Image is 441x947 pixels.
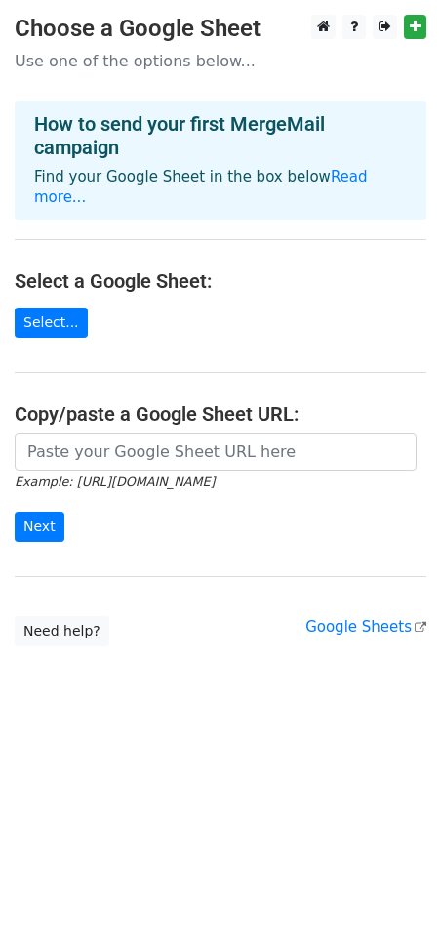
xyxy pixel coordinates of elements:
h3: Choose a Google Sheet [15,15,426,43]
a: Need help? [15,616,109,646]
input: Paste your Google Sheet URL here [15,433,417,471]
h4: Select a Google Sheet: [15,269,426,293]
a: Read more... [34,168,368,206]
p: Use one of the options below... [15,51,426,71]
a: Select... [15,308,88,338]
h4: Copy/paste a Google Sheet URL: [15,402,426,426]
p: Find your Google Sheet in the box below [34,167,407,208]
h4: How to send your first MergeMail campaign [34,112,407,159]
small: Example: [URL][DOMAIN_NAME] [15,474,215,489]
input: Next [15,512,64,542]
a: Google Sheets [305,618,426,636]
